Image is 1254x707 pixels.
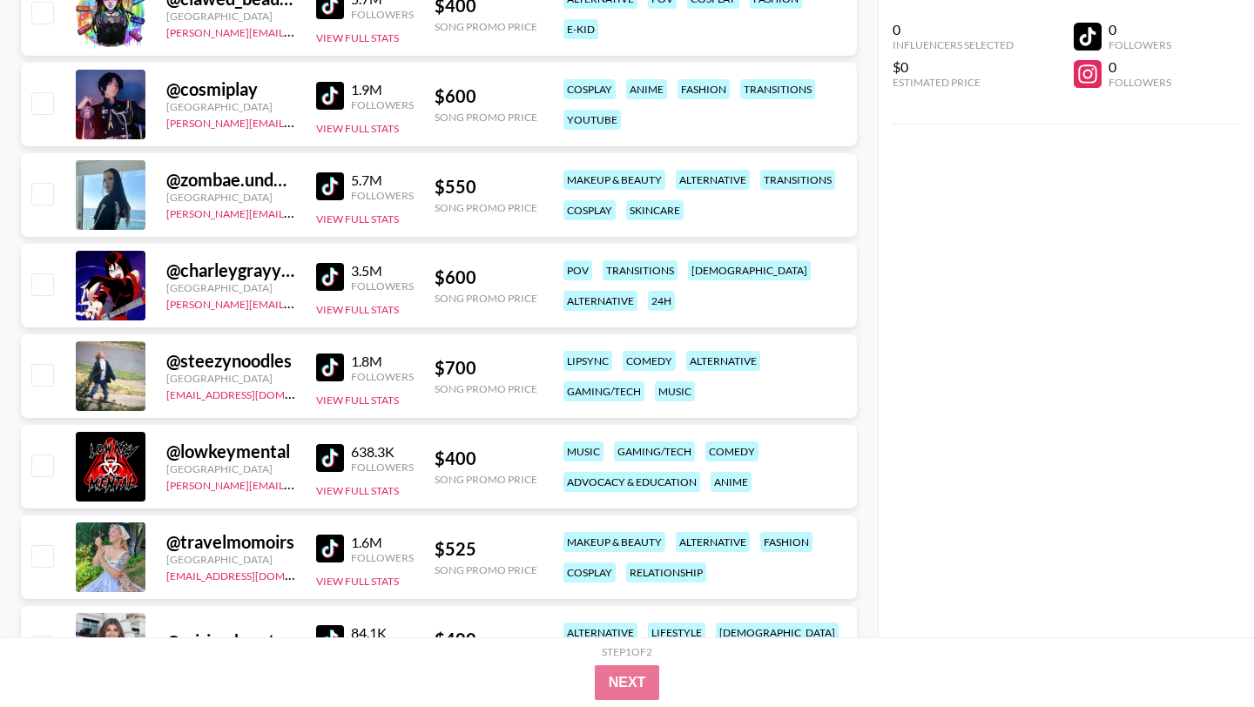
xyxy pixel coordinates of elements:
div: Song Promo Price [435,563,537,576]
div: 1.9M [351,81,414,98]
div: Song Promo Price [435,201,537,214]
img: TikTok [316,353,344,381]
div: 638.3K [351,443,414,461]
div: gaming/tech [563,381,644,401]
div: Followers [351,8,414,21]
div: Influencers Selected [893,38,1014,51]
div: transitions [760,170,835,190]
div: $ 600 [435,85,537,107]
div: [GEOGRAPHIC_DATA] [166,10,295,23]
div: $ 550 [435,176,537,198]
div: Followers [1109,38,1171,51]
div: Followers [351,279,414,293]
div: alternative [676,170,750,190]
button: View Full Stats [316,303,399,316]
div: cosplay [563,562,616,582]
div: Followers [351,551,414,564]
div: [GEOGRAPHIC_DATA] [166,191,295,204]
div: @ miriamhaart [166,630,295,652]
img: TikTok [316,625,344,653]
div: @ steezynoodles [166,350,295,372]
div: Estimated Price [893,76,1014,89]
div: [GEOGRAPHIC_DATA] [166,462,295,475]
a: [EMAIL_ADDRESS][DOMAIN_NAME] [166,566,341,582]
button: View Full Stats [316,394,399,407]
div: makeup & beauty [563,532,665,552]
a: [PERSON_NAME][EMAIL_ADDRESS][DOMAIN_NAME] [166,113,424,130]
a: [PERSON_NAME][EMAIL_ADDRESS][DOMAIN_NAME] [166,294,424,311]
div: @ lowkeymental [166,441,295,462]
button: View Full Stats [316,484,399,497]
div: transitions [603,260,678,280]
div: comedy [705,441,758,461]
div: Followers [351,98,414,111]
div: 0 [1109,21,1171,38]
div: music [655,381,695,401]
a: [PERSON_NAME][EMAIL_ADDRESS][DOMAIN_NAME] [166,23,424,39]
div: Followers [351,461,414,474]
div: 3.5M [351,262,414,279]
div: music [563,441,603,461]
div: 0 [893,21,1014,38]
div: makeup & beauty [563,170,665,190]
div: [GEOGRAPHIC_DATA] [166,372,295,385]
div: alternative [563,291,637,311]
div: @ charleygrayyyy [166,259,295,281]
div: comedy [623,351,676,371]
div: $0 [893,58,1014,76]
div: [DEMOGRAPHIC_DATA] [716,623,839,643]
img: TikTok [316,444,344,472]
button: Next [595,665,660,700]
div: Song Promo Price [435,473,537,486]
div: $ 600 [435,266,537,288]
div: relationship [626,562,706,582]
img: TikTok [316,172,344,200]
div: cosplay [563,79,616,99]
div: [DEMOGRAPHIC_DATA] [688,260,811,280]
div: cosplay [563,200,616,220]
div: anime [626,79,667,99]
a: [EMAIL_ADDRESS][DOMAIN_NAME] [166,385,341,401]
div: fashion [760,532,812,552]
div: Song Promo Price [435,292,537,305]
div: Followers [351,189,414,202]
div: Song Promo Price [435,382,537,395]
div: advocacy & education [563,472,700,492]
button: View Full Stats [316,212,399,226]
div: @ cosmiplay [166,78,295,100]
div: alternative [686,351,760,371]
div: Followers [351,370,414,383]
button: View Full Stats [316,31,399,44]
div: Song Promo Price [435,20,537,33]
div: transitions [740,79,815,99]
div: @ zombae.undead [166,169,295,191]
div: $ 525 [435,538,537,560]
div: 1.8M [351,353,414,370]
div: 84.1K [351,624,414,642]
div: 1.6M [351,534,414,551]
div: [GEOGRAPHIC_DATA] [166,281,295,294]
div: [GEOGRAPHIC_DATA] [166,100,295,113]
a: [PERSON_NAME][EMAIL_ADDRESS][DOMAIN_NAME] [166,204,424,220]
div: youtube [563,110,621,130]
div: lipsync [563,351,612,371]
img: TikTok [316,535,344,562]
div: Song Promo Price [435,111,537,124]
iframe: Drift Widget Chat Controller [1167,620,1233,686]
div: anime [711,472,752,492]
div: gaming/tech [614,441,695,461]
button: View Full Stats [316,575,399,588]
div: alternative [563,623,637,643]
div: e-kid [563,19,598,39]
div: [GEOGRAPHIC_DATA] [166,553,295,566]
div: Step 1 of 2 [602,645,652,658]
div: lifestyle [648,623,705,643]
div: $ 700 [435,357,537,379]
div: 24h [648,291,675,311]
div: 0 [1109,58,1171,76]
div: alternative [676,532,750,552]
div: Followers [1109,76,1171,89]
img: TikTok [316,263,344,291]
button: View Full Stats [316,122,399,135]
div: pov [563,260,592,280]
